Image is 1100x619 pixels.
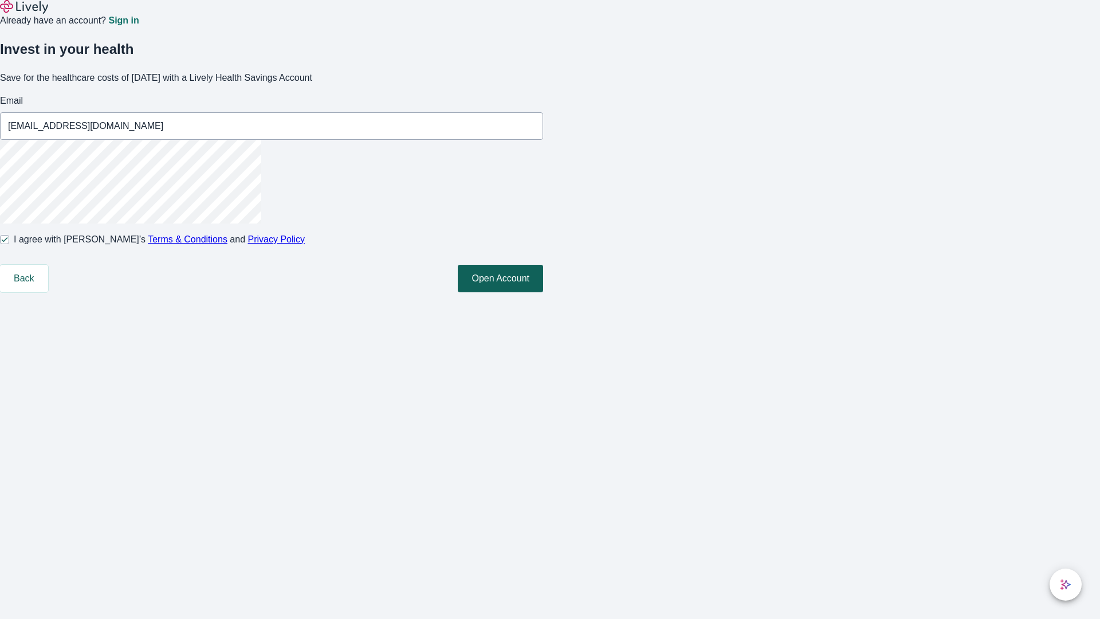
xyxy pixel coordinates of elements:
span: I agree with [PERSON_NAME]’s and [14,233,305,246]
a: Privacy Policy [248,234,305,244]
a: Terms & Conditions [148,234,227,244]
a: Sign in [108,16,139,25]
svg: Lively AI Assistant [1060,579,1071,590]
button: chat [1050,569,1082,601]
button: Open Account [458,265,543,292]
